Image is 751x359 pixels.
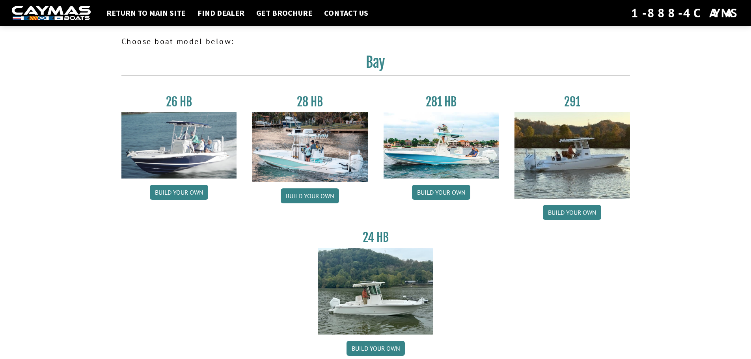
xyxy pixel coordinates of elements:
h3: 291 [514,95,630,109]
a: Build your own [150,185,208,200]
a: Contact Us [320,8,372,18]
img: 28-hb-twin.jpg [384,112,499,179]
a: Build your own [412,185,470,200]
img: 28_hb_thumbnail_for_caymas_connect.jpg [252,112,368,182]
img: 24_HB_thumbnail.jpg [318,248,433,334]
img: white-logo-c9c8dbefe5ff5ceceb0f0178aa75bf4bb51f6bca0971e226c86eb53dfe498488.png [12,6,91,20]
a: Build your own [347,341,405,356]
h3: 24 HB [318,230,433,245]
h3: 281 HB [384,95,499,109]
a: Build your own [543,205,601,220]
p: Choose boat model below: [121,35,630,47]
h3: 28 HB [252,95,368,109]
a: Find Dealer [194,8,248,18]
a: Get Brochure [252,8,316,18]
img: 291_Thumbnail.jpg [514,112,630,199]
h3: 26 HB [121,95,237,109]
div: 1-888-4CAYMAS [631,4,739,22]
h2: Bay [121,54,630,76]
a: Build your own [281,188,339,203]
img: 26_new_photo_resized.jpg [121,112,237,179]
a: Return to main site [102,8,190,18]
